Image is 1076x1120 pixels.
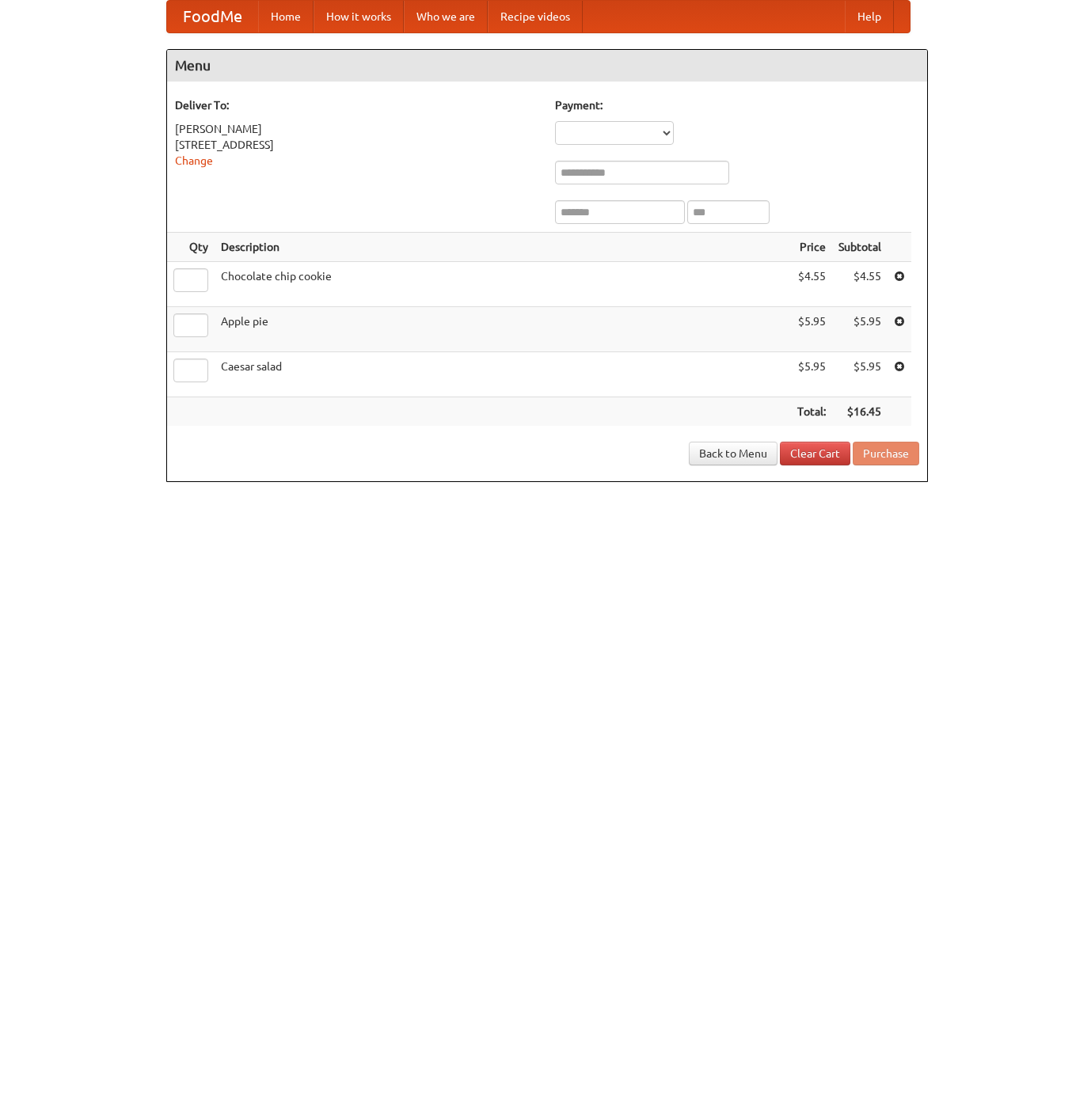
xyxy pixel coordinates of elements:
[791,307,832,352] td: $5.95
[314,1,404,32] a: How it works
[791,397,832,427] th: Total:
[215,307,791,352] td: Apple pie
[167,1,258,32] a: FoodMe
[791,352,832,397] td: $5.95
[555,97,919,113] h5: Payment:
[175,97,539,113] h5: Deliver To:
[175,121,539,137] div: [PERSON_NAME]
[215,233,791,262] th: Description
[167,233,215,262] th: Qty
[167,50,927,82] h4: Menu
[488,1,583,32] a: Recipe videos
[845,1,894,32] a: Help
[258,1,314,32] a: Home
[689,442,778,465] a: Back to Menu
[832,233,888,262] th: Subtotal
[175,154,213,167] a: Change
[853,442,919,465] button: Purchase
[832,307,888,352] td: $5.95
[215,262,791,307] td: Chocolate chip cookie
[404,1,488,32] a: Who we are
[780,442,850,465] a: Clear Cart
[832,352,888,397] td: $5.95
[175,137,539,153] div: [STREET_ADDRESS]
[832,397,888,427] th: $16.45
[832,262,888,307] td: $4.55
[215,352,791,397] td: Caesar salad
[791,233,832,262] th: Price
[791,262,832,307] td: $4.55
